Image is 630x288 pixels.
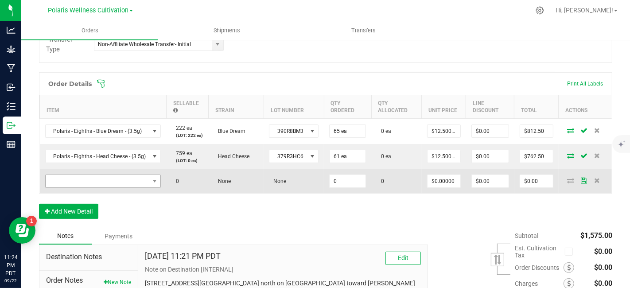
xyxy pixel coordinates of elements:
[377,128,391,134] span: 0 ea
[7,121,16,130] inline-svg: Outbound
[45,150,161,163] span: NO DATA FOUND
[48,7,128,14] span: Polaris Wellness Cultivation
[591,153,604,158] span: Delete Order Detail
[26,216,37,226] iframe: Resource center unread badge
[577,128,591,133] span: Save Order Detail
[520,175,553,187] input: 0
[472,175,509,187] input: 0
[466,95,514,118] th: Line Discount
[514,95,559,118] th: Total
[9,217,35,244] iframe: Resource center
[472,125,509,137] input: 0
[166,95,208,118] th: Sellable
[39,228,92,245] div: Notes
[4,277,17,284] p: 09/22
[104,278,131,286] button: New Note
[591,178,604,183] span: Delete Order Detail
[70,27,110,35] span: Orders
[472,150,509,163] input: 0
[171,157,203,164] p: (LOT: 0 ea)
[202,27,252,35] span: Shipments
[371,95,422,118] th: Qty Allocated
[295,21,432,40] a: Transfers
[269,150,307,163] span: 379R3HC6
[594,279,612,288] span: $0.00
[324,95,371,118] th: Qty Ordered
[398,254,408,261] span: Edit
[515,264,564,271] span: Order Discounts
[591,128,604,133] span: Delete Order Detail
[145,252,221,261] h4: [DATE] 11:21 PM PDT
[515,245,561,259] span: Est. Cultivation Tax
[556,7,613,14] span: Hi, [PERSON_NAME]!
[377,178,384,184] span: 0
[330,125,366,137] input: 0
[46,275,131,286] span: Order Notes
[428,150,460,163] input: 0
[565,245,577,257] span: Calculate cultivation tax
[45,125,161,138] span: NO DATA FOUND
[269,125,307,137] span: 390R8BM3
[577,153,591,158] span: Save Order Detail
[330,150,366,163] input: 0
[7,45,16,54] inline-svg: Grow
[377,153,391,160] span: 0 ea
[171,178,179,184] span: 0
[594,263,612,272] span: $0.00
[385,252,421,265] button: Edit
[534,6,545,15] div: Manage settings
[594,247,612,256] span: $0.00
[264,95,324,118] th: Lot Number
[580,231,612,240] span: $1,575.00
[21,21,158,40] a: Orders
[214,128,245,134] span: Blue Dream
[214,178,231,184] span: None
[422,95,466,118] th: Unit Price
[7,64,16,73] inline-svg: Manufacturing
[339,27,388,35] span: Transfers
[520,150,553,163] input: 0
[46,252,131,262] span: Destination Notes
[40,95,167,118] th: Item
[428,175,460,187] input: 0
[559,95,612,118] th: Actions
[515,232,538,239] span: Subtotal
[39,204,98,219] button: Add New Detail
[330,175,366,187] input: 0
[7,83,16,92] inline-svg: Inbound
[7,102,16,111] inline-svg: Inventory
[171,132,203,139] p: (LOT: 222 ea)
[45,175,161,188] span: NO DATA FOUND
[7,26,16,35] inline-svg: Analytics
[7,140,16,149] inline-svg: Reports
[46,125,150,137] span: Polaris - Eighths - Blue Dream - (3.5g)
[515,280,564,287] span: Charges
[520,125,553,137] input: 0
[92,228,145,244] div: Payments
[269,178,286,184] span: None
[171,125,192,131] span: 222 ea
[145,265,421,274] p: Note on Destination [INTERNAL]
[158,21,295,40] a: Shipments
[48,80,92,87] h1: Order Details
[4,253,17,277] p: 11:24 PM PDT
[214,153,249,160] span: Head Cheese
[208,95,264,118] th: Strain
[171,150,192,156] span: 759 ea
[428,125,460,137] input: 0
[46,150,150,163] span: Polaris - Eighths - Head Cheese - (3.5g)
[577,178,591,183] span: Save Order Detail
